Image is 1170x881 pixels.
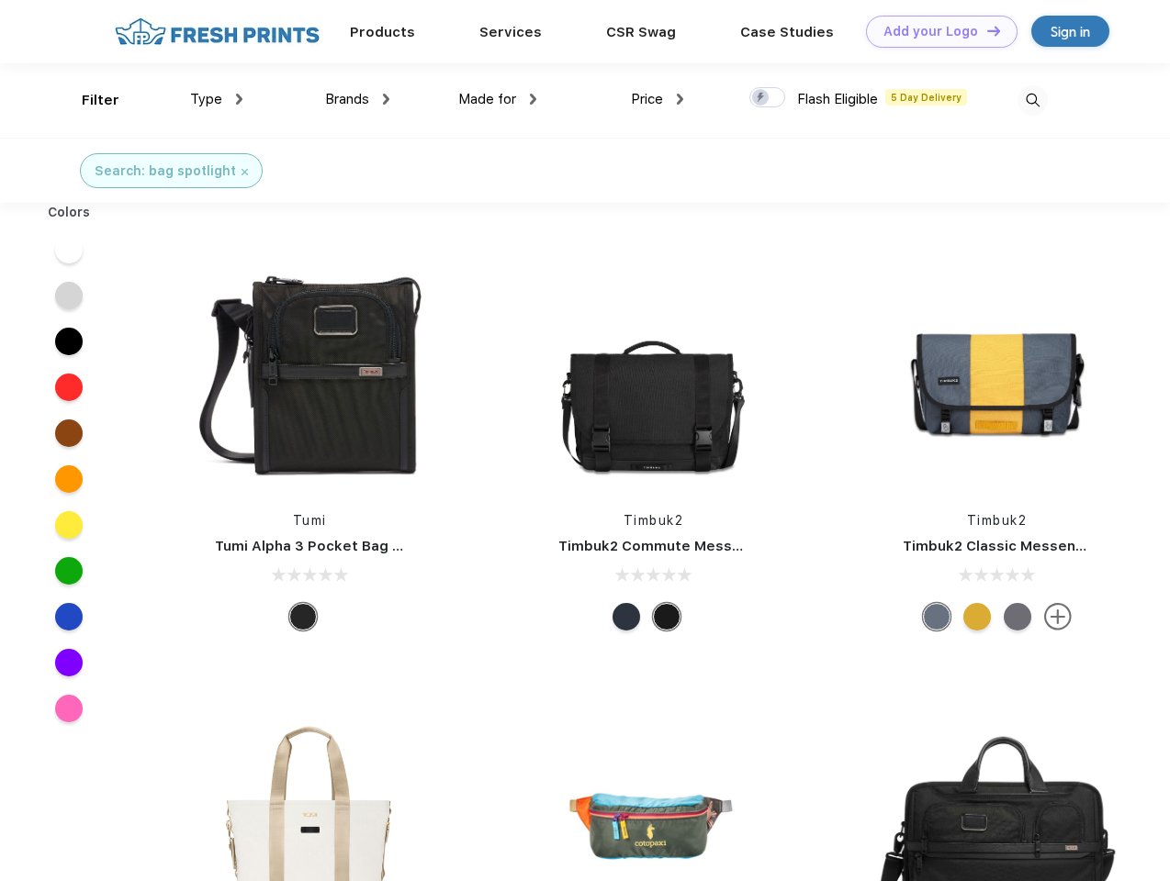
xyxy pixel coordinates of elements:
[1018,85,1048,116] img: desktop_search.svg
[883,24,978,39] div: Add your Logo
[875,249,1119,493] img: func=resize&h=266
[885,89,967,106] span: 5 Day Delivery
[624,513,684,528] a: Timbuk2
[187,249,432,493] img: func=resize&h=266
[95,162,236,181] div: Search: bag spotlight
[653,603,681,630] div: Eco Black
[531,249,775,493] img: func=resize&h=266
[1044,603,1072,630] img: more.svg
[1004,603,1031,630] div: Eco Army Pop
[923,603,951,630] div: Eco Lightbeam
[1031,16,1109,47] a: Sign in
[903,538,1131,554] a: Timbuk2 Classic Messenger Bag
[383,94,389,105] img: dropdown.png
[530,94,536,105] img: dropdown.png
[236,94,242,105] img: dropdown.png
[325,91,369,107] span: Brands
[1051,21,1090,42] div: Sign in
[963,603,991,630] div: Eco Amber
[967,513,1028,528] a: Timbuk2
[109,16,325,48] img: fo%20logo%202.webp
[82,90,119,111] div: Filter
[190,91,222,107] span: Type
[558,538,804,554] a: Timbuk2 Commute Messenger Bag
[458,91,516,107] span: Made for
[677,94,683,105] img: dropdown.png
[797,91,878,107] span: Flash Eligible
[34,203,105,222] div: Colors
[350,24,415,40] a: Products
[987,26,1000,36] img: DT
[631,91,663,107] span: Price
[242,169,248,175] img: filter_cancel.svg
[613,603,640,630] div: Eco Nautical
[215,538,430,554] a: Tumi Alpha 3 Pocket Bag Small
[289,603,317,630] div: Black
[293,513,327,528] a: Tumi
